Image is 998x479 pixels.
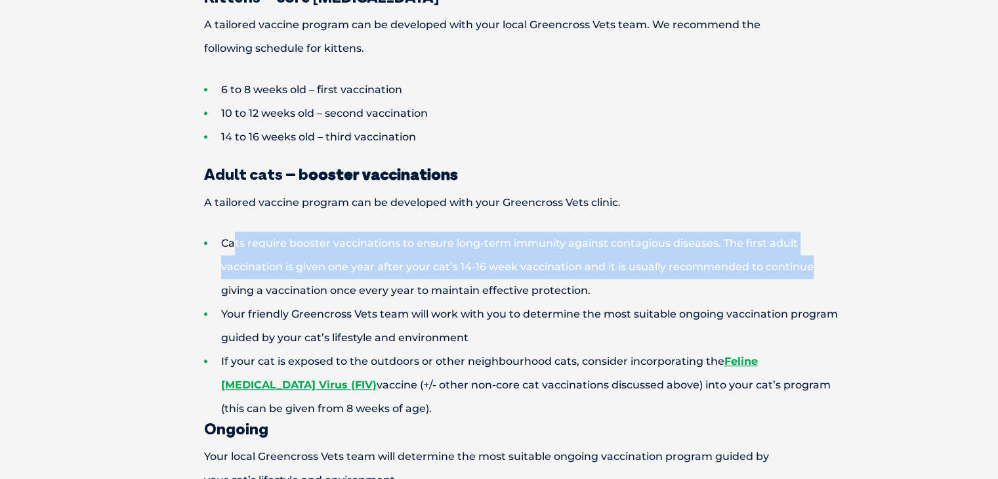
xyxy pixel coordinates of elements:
li: 10 to 12 weeks old – second vaccination [204,102,841,125]
li: Cats require booster vaccinations to ensure long-term immunity against contagious diseases. The f... [204,232,841,302]
h3: Ongoing [158,421,841,436]
strong: ooster vaccinations [308,164,458,184]
li: 14 to 16 weeks old – third vaccination [204,125,841,149]
li: If your cat is exposed to the outdoors or other neighbourhood cats, consider incorporating the va... [204,350,841,421]
li: 6 to 8 weeks old – first vaccination [204,78,841,102]
h3: Adult cats – b [158,166,841,182]
p: A tailored vaccine program can be developed with your local Greencross Vets team. We recommend th... [158,13,841,60]
p: A tailored vaccine program can be developed with your Greencross Vets clinic. [158,191,841,215]
li: Your friendly Greencross Vets team will work with you to determine the most suitable ongoing vacc... [204,302,841,350]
